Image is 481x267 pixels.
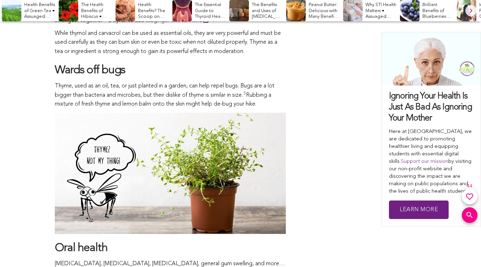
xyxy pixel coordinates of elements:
[55,241,286,256] h2: Oral health
[55,63,286,78] h2: Wards off bugs
[55,113,286,234] img: cartoon-bug-says-thyme-isn't-for-them-assuaged
[55,29,286,57] p: While thymol and carvacrol can be used as essential oils, they are very powerful and must be used...
[389,201,449,219] a: Learn More
[445,233,481,267] iframe: Chat Widget
[244,91,246,99] sup: 5
[55,82,286,109] p: Thyme, used as an oil, tea, or just planted in a garden, can help repel bugs. Bugs are a lot bigg...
